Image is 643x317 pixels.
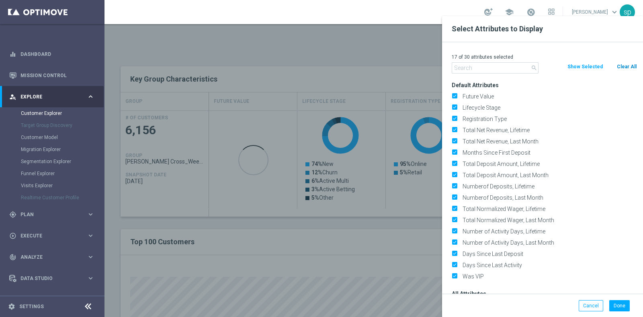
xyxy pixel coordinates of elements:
[460,127,637,134] label: Total Net Revenue, Lifetime
[21,180,104,192] div: Visits Explorer
[460,273,637,280] label: Was VIP
[21,134,84,141] a: Customer Model
[460,250,637,258] label: Days Since Last Deposit
[21,155,104,168] div: Segmentation Explorer
[9,211,87,218] div: Plan
[609,300,630,311] button: Done
[571,6,620,18] a: [PERSON_NAME]keyboard_arrow_down
[87,253,94,261] i: keyboard_arrow_right
[21,168,104,180] div: Funnel Explorer
[21,192,104,204] div: Realtime Customer Profile
[9,43,94,65] div: Dashboard
[21,170,84,177] a: Funnel Explorer
[9,93,16,100] i: person_search
[9,232,16,239] i: play_circle_outline
[21,131,104,143] div: Customer Model
[87,211,94,218] i: keyboard_arrow_right
[21,110,84,117] a: Customer Explorer
[452,24,633,34] h2: Select Attributes to Display
[21,182,84,189] a: Visits Explorer
[21,158,84,165] a: Segmentation Explorer
[460,93,637,100] label: Future Value
[567,62,604,71] button: Show Selected
[9,254,95,260] button: track_changes Analyze keyboard_arrow_right
[20,43,94,65] a: Dashboard
[9,275,95,282] button: Data Studio keyboard_arrow_right
[460,183,637,190] label: Numberof Deposits, Lifetime
[452,54,637,60] p: 17 of 30 attributes selected
[20,255,87,260] span: Analyze
[9,254,87,261] div: Analyze
[9,233,95,239] button: play_circle_outline Execute keyboard_arrow_right
[87,274,94,282] i: keyboard_arrow_right
[460,138,637,145] label: Total Net Revenue, Last Month
[9,65,94,86] div: Mission Control
[460,205,637,213] label: Total Normalized Wager, Lifetime
[460,194,637,201] label: Numberof Deposits, Last Month
[460,172,637,179] label: Total Deposit Amount, Last Month
[452,82,637,89] h3: Default Attributes
[620,4,635,20] div: sp
[460,115,637,123] label: Registration Type
[87,93,94,100] i: keyboard_arrow_right
[87,232,94,239] i: keyboard_arrow_right
[20,289,84,310] a: Optibot
[9,211,16,218] i: gps_fixed
[20,276,87,281] span: Data Studio
[460,262,637,269] label: Days Since Last Activity
[21,107,104,119] div: Customer Explorer
[21,119,104,131] div: Target Group Discovery
[452,62,539,74] input: Search
[21,143,104,155] div: Migration Explorer
[9,275,87,282] div: Data Studio
[9,51,16,58] i: equalizer
[8,303,15,310] i: settings
[460,104,637,111] label: Lifecycle Stage
[20,212,87,217] span: Plan
[505,8,514,16] span: school
[460,228,637,235] label: Number of Activity Days, Lifetime
[9,93,87,100] div: Explore
[9,94,95,100] button: person_search Explore keyboard_arrow_right
[460,239,637,246] label: Number of Activity Days, Last Month
[460,217,637,224] label: Total Normalized Wager, Last Month
[21,146,84,153] a: Migration Explorer
[9,72,95,79] button: Mission Control
[20,233,87,238] span: Execute
[19,304,44,309] a: Settings
[9,211,95,218] button: gps_fixed Plan keyboard_arrow_right
[20,94,87,99] span: Explore
[460,160,637,168] label: Total Deposit Amount, Lifetime
[9,232,87,239] div: Execute
[452,290,637,297] h3: All Attributes
[579,300,603,311] button: Cancel
[531,65,537,71] i: search
[610,8,619,16] span: keyboard_arrow_down
[9,289,94,310] div: Optibot
[460,149,637,156] label: Months Since First Deposit
[616,62,637,71] button: Clear All
[9,51,95,57] button: equalizer Dashboard
[9,254,16,261] i: track_changes
[20,65,94,86] a: Mission Control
